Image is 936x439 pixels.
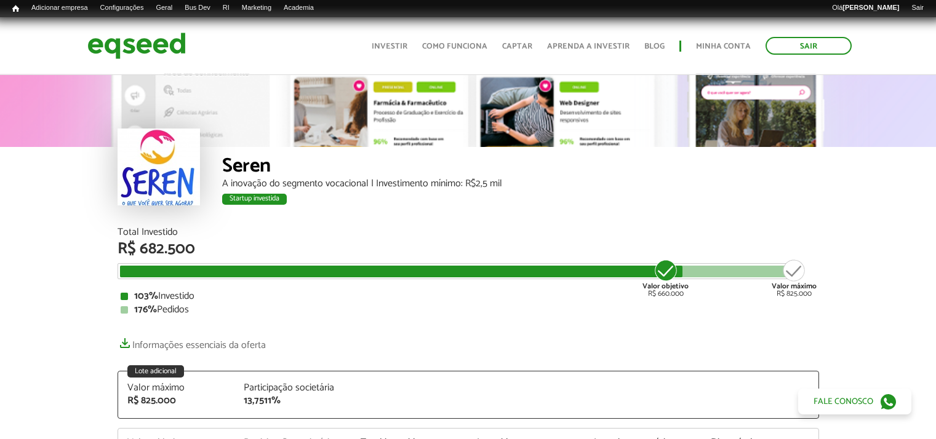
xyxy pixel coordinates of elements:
a: Captar [502,42,532,50]
a: RI [217,3,236,13]
a: Academia [278,3,320,13]
div: 13,7511% [244,396,342,406]
img: EqSeed [87,30,186,62]
a: Minha conta [696,42,751,50]
a: Início [6,3,25,15]
div: R$ 682.500 [118,241,819,257]
span: Início [12,4,19,13]
div: Total Investido [118,227,819,237]
a: Como funciona [422,42,487,50]
strong: 176% [134,301,157,318]
a: Adicionar empresa [25,3,94,13]
a: Bus Dev [178,3,217,13]
a: Olá[PERSON_NAME] [826,3,905,13]
strong: Valor objetivo [642,280,689,292]
div: R$ 825.000 [772,258,817,298]
a: Blog [644,42,665,50]
a: Geral [150,3,178,13]
div: Startup investida [222,194,287,205]
div: Pedidos [121,305,816,315]
a: Fale conosco [798,389,911,414]
a: Sair [905,3,930,13]
div: R$ 660.000 [642,258,689,298]
a: Investir [372,42,407,50]
div: Investido [121,291,816,301]
a: Aprenda a investir [547,42,630,50]
a: Marketing [236,3,278,13]
a: Informações essenciais da oferta [118,333,266,350]
a: Sair [766,37,852,55]
div: Participação societária [244,383,342,393]
div: R$ 825.000 [127,396,226,406]
div: Valor máximo [127,383,226,393]
div: Seren [222,156,819,179]
a: Configurações [94,3,150,13]
strong: [PERSON_NAME] [842,4,899,11]
div: Lote adicional [127,365,184,378]
div: A inovação do segmento vocacional | Investimento mínimo: R$2,5 mil [222,179,819,189]
strong: Valor máximo [772,280,817,292]
strong: 103% [134,288,158,304]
